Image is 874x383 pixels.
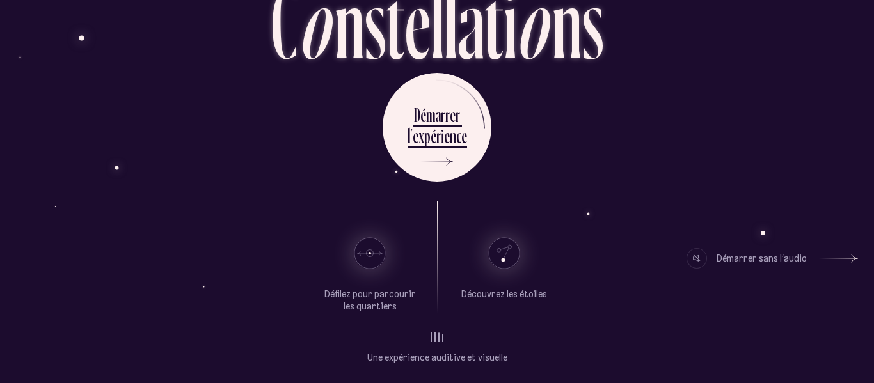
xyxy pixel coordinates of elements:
div: r [445,102,450,127]
p: Défilez pour parcourir les quartiers [322,288,418,313]
div: p [424,123,431,148]
div: r [456,102,460,127]
div: é [431,123,436,148]
div: l [408,123,410,148]
div: x [418,123,424,148]
div: e [413,123,418,148]
div: e [461,123,467,148]
div: c [456,123,461,148]
div: r [436,123,441,148]
div: a [435,102,441,127]
p: Découvrez les étoiles [461,288,547,301]
div: e [450,102,456,127]
button: Démarrerl’expérience [383,73,491,182]
div: Démarrer sans l’audio [717,248,807,269]
div: m [426,102,435,127]
p: Une expérience auditive et visuelle [367,352,507,364]
button: Démarrer sans l’audio [687,248,855,269]
div: D [414,102,420,127]
div: i [441,123,444,148]
div: r [441,102,445,127]
div: é [420,102,426,127]
div: e [444,123,450,148]
div: ’ [410,123,413,148]
div: n [450,123,456,148]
